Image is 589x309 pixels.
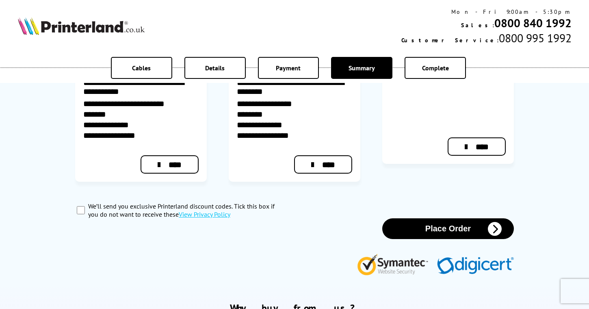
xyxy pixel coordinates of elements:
[422,64,449,72] span: Complete
[88,202,286,218] label: We’ll send you exclusive Printerland discount codes. Tick this box if you do not want to receive ...
[276,64,301,72] span: Payment
[401,37,499,44] span: Customer Service:
[349,64,375,72] span: Summary
[179,210,230,218] a: modal_privacy
[461,22,494,29] span: Sales:
[205,64,225,72] span: Details
[357,252,434,275] img: Symantec Website Security
[132,64,151,72] span: Cables
[499,30,572,46] span: 0800 995 1992
[18,17,145,35] img: Printerland Logo
[382,218,514,239] button: Place Order
[437,257,514,275] img: Digicert
[494,15,572,30] a: 0800 840 1992
[401,8,572,15] div: Mon - Fri 9:00am - 5:30pm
